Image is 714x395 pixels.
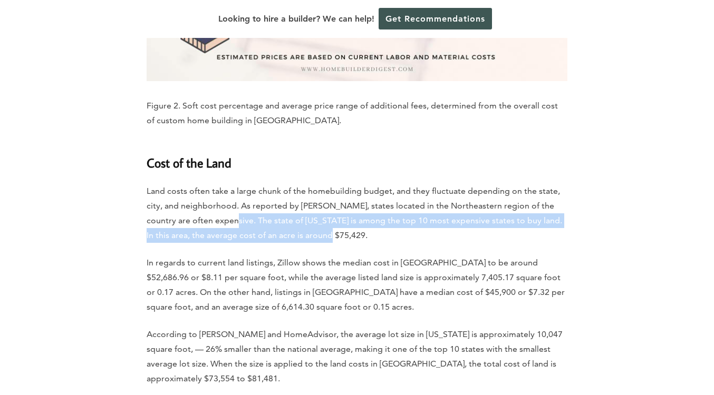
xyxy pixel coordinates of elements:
strong: Cost of the Land [147,154,231,171]
p: According to [PERSON_NAME] and HomeAdvisor, the average lot size in [US_STATE] is approximately 1... [147,327,567,386]
p: Land costs often take a large chunk of the homebuilding budget, and they fluctuate depending on t... [147,184,567,243]
p: In regards to current land listings, Zillow shows the median cost in [GEOGRAPHIC_DATA] to be arou... [147,255,567,314]
a: Get Recommendations [379,8,492,29]
p: Figure 2. Soft cost percentage and average price range of additional fees, determined from the ov... [147,98,567,128]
